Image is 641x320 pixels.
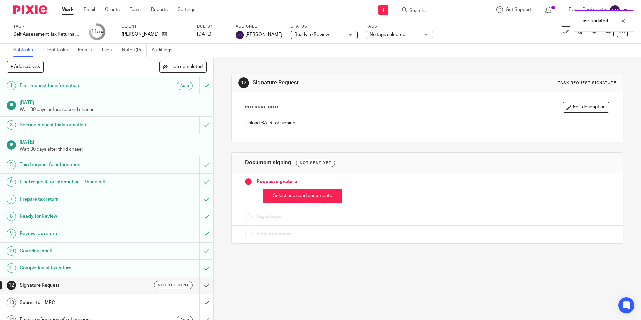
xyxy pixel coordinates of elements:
[78,44,97,57] a: Emails
[122,44,147,57] a: Notes (0)
[20,81,135,91] h1: First request for information
[7,120,16,130] div: 3
[7,281,16,290] div: 12
[122,24,189,29] label: Client
[7,298,16,307] div: 13
[13,24,80,29] label: Task
[20,211,135,221] h1: Ready for Review
[102,44,117,57] a: Files
[7,212,16,221] div: 8
[20,177,135,187] h1: Final request for information - Phonecall
[20,229,135,239] h1: Review tax return
[253,79,442,86] h1: Signature Request
[7,229,16,238] div: 9
[84,6,95,13] a: Email
[609,5,620,15] img: svg%3E
[238,77,249,88] div: 12
[7,160,16,169] div: 5
[7,61,44,72] button: + Add subtask
[245,31,282,38] span: [PERSON_NAME]
[245,105,280,110] p: Internal Note
[7,263,16,273] div: 11
[152,44,177,57] a: Audit logs
[13,44,38,57] a: Subtasks
[169,64,203,70] span: Hide completed
[20,263,135,273] h1: Completion of tax return
[20,246,135,256] h1: Covering email
[13,31,80,38] div: Self Assessment Tax Returns - NON BOOKKEEPING CLIENTS
[159,61,207,72] button: Hide completed
[294,32,329,37] span: Ready to Review
[236,31,244,39] img: svg%3E
[62,6,74,13] a: Work
[370,32,405,37] span: No tags selected
[43,44,73,57] a: Client tasks
[7,246,16,256] div: 10
[130,6,141,13] a: Team
[20,106,207,113] p: Wait 30 days before second chaser
[20,298,135,308] h1: Submit to HMRC
[91,28,103,36] div: 11
[291,24,358,29] label: Status
[20,280,135,290] h1: Signature Request
[7,81,16,90] div: 1
[245,120,609,126] p: Upload SATR for signing
[20,98,207,106] h1: [DATE]
[7,177,16,187] div: 6
[581,18,609,24] p: Task updated.
[558,80,616,86] div: Task request signature
[245,159,291,166] h1: Document signing
[236,24,282,29] label: Assignee
[563,102,609,113] button: Edit description
[197,32,211,37] span: [DATE]
[263,189,342,203] button: Select and send documents
[296,159,335,167] div: Not sent yet
[97,30,103,34] small: /14
[20,146,207,153] p: Wait 30 days after third chaser
[257,231,291,237] span: Final document
[177,82,193,90] div: Auto
[20,194,135,204] h1: Prepare tax return
[20,160,135,170] h1: Third request for information
[197,24,227,29] label: Due by
[7,195,16,204] div: 7
[13,5,47,14] img: Pixie
[20,120,135,130] h1: Second request for information
[151,6,168,13] a: Reports
[105,6,120,13] a: Clients
[20,137,207,146] h1: [DATE]
[158,282,189,288] span: Not yet sent
[257,178,297,185] span: Request signature
[257,213,281,220] span: Signatures
[122,31,159,38] p: [PERSON_NAME]
[178,6,195,13] a: Settings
